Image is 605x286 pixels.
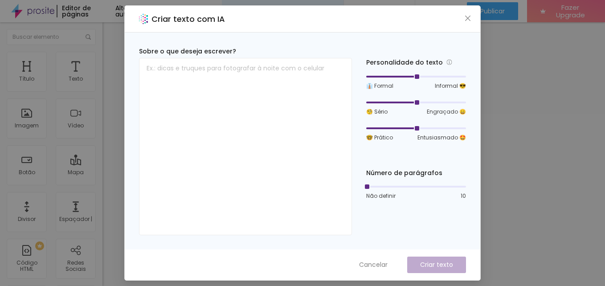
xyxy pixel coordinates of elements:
[366,58,443,67] font: Personalidade do texto
[19,76,34,82] div: Título
[407,257,466,273] button: Criar texto
[68,169,84,176] div: Mapa
[461,192,466,200] span: 10
[366,134,393,142] span: 🤓 Prático
[366,108,388,116] span: 🧐 Sério
[9,260,44,273] div: Código HTML
[69,76,83,82] div: Texto
[417,134,466,142] span: Entusiasmado 🤩
[115,5,222,17] div: Alterações salvas automaticamente
[359,260,388,270] span: Cancelar
[19,169,35,176] div: Botão
[86,34,91,40] img: Ícone
[366,82,393,90] span: 👔 Formal
[549,4,592,19] span: Fazer Upgrade
[480,8,505,15] span: Publicar
[366,192,396,200] span: Não definir
[15,123,39,129] div: Imagem
[18,216,36,222] div: Divisor
[59,216,92,222] div: Espaçador |
[58,260,93,273] div: Redes Sociais
[139,47,352,56] div: Sobre o que deseja escrever?
[350,257,397,273] button: Cancelar
[102,22,605,286] iframe: Editor
[467,2,518,20] button: Publicar
[427,108,466,116] span: Engraçado 😄
[68,123,84,129] div: Vídeo
[7,29,96,45] input: Buscar elemento
[57,5,115,17] div: Editor de páginas
[366,168,466,178] div: Número de parágrafos
[415,2,466,20] button: Visualizar
[435,82,466,90] span: Informal 😎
